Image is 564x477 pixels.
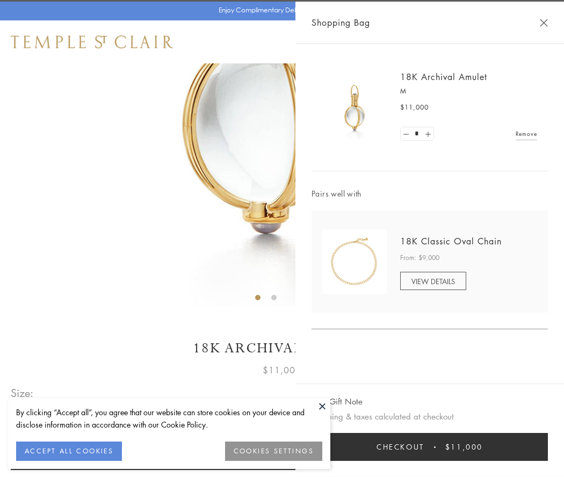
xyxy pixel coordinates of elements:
[16,442,122,461] button: ACCEPT ALL COOKIES
[401,127,411,141] a: Set quantity to 0
[312,16,370,30] span: Shopping Bag
[400,272,466,290] a: VIEW DETAILS
[263,363,301,377] span: $11,000
[11,339,553,358] h1: 18K Archival Amulet
[312,395,363,408] button: Add Gift Note
[11,35,173,48] img: Temple St. Clair
[312,187,548,200] span: Pairs well with
[445,441,483,453] span: $11,000
[516,128,537,140] a: Remove
[400,252,439,263] span: From: $9,000
[11,384,34,402] span: Size:
[400,86,537,97] p: M
[322,229,387,294] img: N88865-OV18
[219,5,341,16] p: Enjoy Complimentary Delivery & Returns
[312,410,548,423] p: Shipping & taxes calculated at checkout
[322,75,387,140] img: 18K Archival Amulet
[411,276,455,286] span: VIEW DETAILS
[225,442,322,461] button: COOKIES SETTINGS
[400,71,487,83] a: 18K Archival Amulet
[540,19,548,27] button: Close Shopping Bag
[312,433,548,461] button: Checkout $11,000
[400,235,502,247] a: 18K Classic Oval Chain
[377,441,424,453] span: Checkout
[16,406,322,431] div: By clicking “Accept all”, you agree that our website can store cookies on your device and disclos...
[400,102,429,113] span: $11,000
[422,127,433,141] a: Set quantity to 2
